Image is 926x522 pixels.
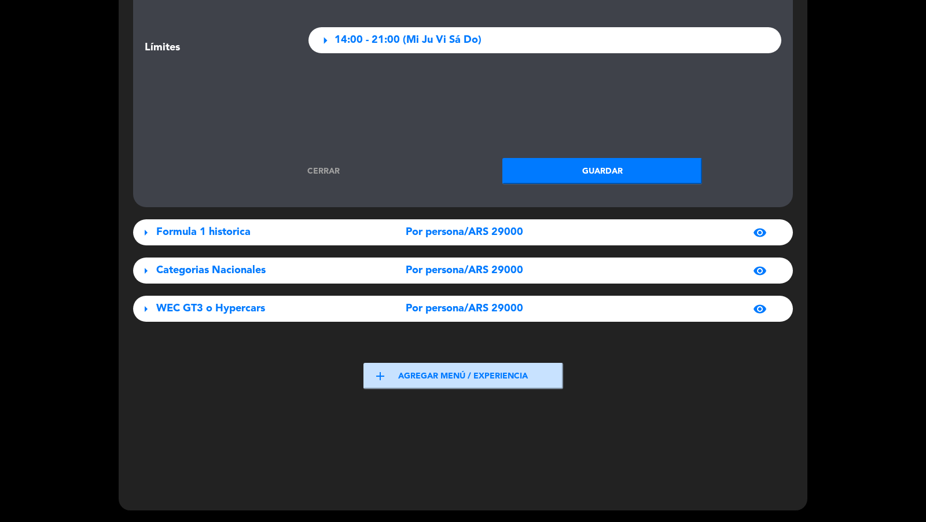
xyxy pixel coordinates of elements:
a: Cerrar [224,165,424,178]
span: arrow_right [139,302,153,316]
span: arrow_right [317,32,333,49]
span: visibility [753,226,767,240]
span: arrow_right [139,226,153,240]
span: Por persona/ARS 29000 [406,262,523,279]
button: addAgregar menú / experiencia [363,363,563,389]
span: Por persona/ARS 29000 [406,300,523,317]
span: Categorias Nacionales [156,265,266,275]
span: 14:00 - 21:00 (Mi Ju Vi Sá Do) [335,32,482,49]
button: Guardar [502,158,702,184]
span: arrow_right [139,264,153,278]
span: Formula 1 historica [156,227,251,237]
span: visibility [753,264,767,278]
span: add [373,369,387,383]
span: Por persona/ARS 29000 [406,224,523,241]
span: WEC GT3 o Hypercars [156,303,265,314]
span: visibility [753,302,767,316]
span: Límites [145,39,180,59]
